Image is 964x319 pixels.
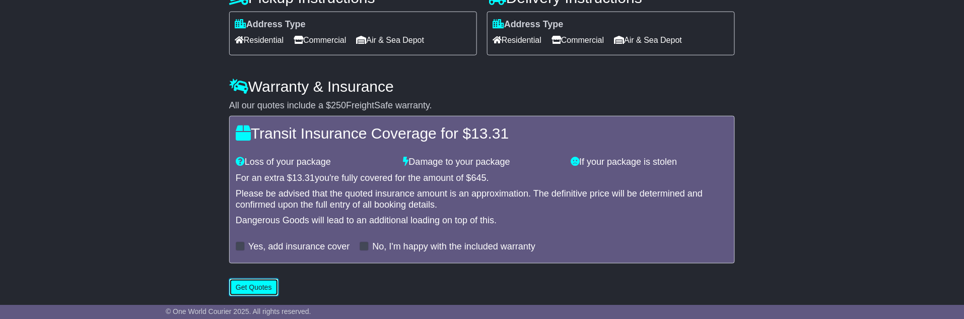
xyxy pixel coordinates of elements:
[248,241,350,252] label: Yes, add insurance cover
[493,32,541,48] span: Residential
[471,125,509,142] span: 13.31
[235,19,306,30] label: Address Type
[229,78,735,95] h4: Warranty & Insurance
[229,100,735,111] div: All our quotes include a $ FreightSafe warranty.
[229,279,279,296] button: Get Quotes
[493,19,564,30] label: Address Type
[331,100,346,110] span: 250
[614,32,682,48] span: Air & Sea Depot
[471,173,487,183] span: 645
[236,173,728,184] div: For an extra $ you're fully covered for the amount of $ .
[166,307,311,315] span: © One World Courier 2025. All rights reserved.
[231,157,398,168] div: Loss of your package
[236,125,728,142] h4: Transit Insurance Coverage for $
[236,215,728,226] div: Dangerous Goods will lead to an additional loading on top of this.
[566,157,733,168] div: If your package is stolen
[236,188,728,210] div: Please be advised that the quoted insurance amount is an approximation. The definitive price will...
[552,32,604,48] span: Commercial
[372,241,535,252] label: No, I'm happy with the included warranty
[357,32,425,48] span: Air & Sea Depot
[398,157,566,168] div: Damage to your package
[235,32,284,48] span: Residential
[294,32,346,48] span: Commercial
[292,173,315,183] span: 13.31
